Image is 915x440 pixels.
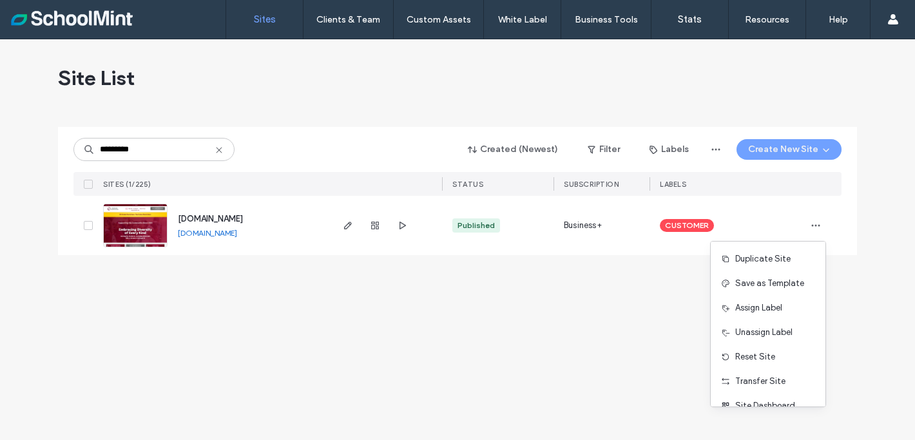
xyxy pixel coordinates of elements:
[452,180,483,189] span: STATUS
[638,139,700,160] button: Labels
[457,139,570,160] button: Created (Newest)
[457,220,495,231] div: Published
[178,228,237,238] a: [DOMAIN_NAME]
[735,350,775,363] span: Reset Site
[564,219,602,232] span: Business+
[407,14,471,25] label: Custom Assets
[829,14,848,25] label: Help
[735,277,804,290] span: Save as Template
[103,180,151,189] span: SITES (1/225)
[737,139,842,160] button: Create New Site
[678,14,702,25] label: Stats
[498,14,547,25] label: White Label
[58,65,135,91] span: Site List
[254,14,276,25] label: Sites
[745,14,789,25] label: Resources
[178,214,243,224] a: [DOMAIN_NAME]
[735,375,785,388] span: Transfer Site
[735,301,782,314] span: Assign Label
[564,180,619,189] span: SUBSCRIPTION
[575,139,633,160] button: Filter
[660,180,686,189] span: LABELS
[575,14,638,25] label: Business Tools
[735,326,793,339] span: Unassign Label
[735,399,795,412] span: Site Dashboard
[30,9,56,21] span: Help
[735,253,791,265] span: Duplicate Site
[665,220,709,231] span: CUSTOMER
[316,14,380,25] label: Clients & Team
